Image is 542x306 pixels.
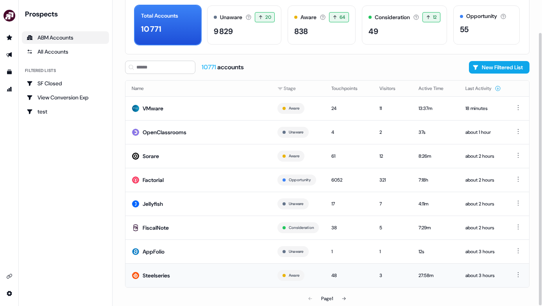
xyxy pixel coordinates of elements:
div: 7:29m [419,224,453,232]
div: ABM Accounts [27,34,104,41]
div: 6052 [331,176,367,184]
button: Last Activity [465,81,501,95]
div: 1 [331,248,367,256]
div: 3 [379,272,406,279]
div: Prospects [25,9,109,19]
div: 17 [331,200,367,208]
a: ABM Accounts [22,31,109,44]
a: Go to integrations [3,287,16,300]
div: Sorare [143,152,159,160]
div: 8:26m [419,152,453,160]
div: 7:18h [419,176,453,184]
div: 9 829 [214,25,233,37]
div: 18 minutes [465,104,501,112]
div: 12s [419,248,453,256]
div: about 2 hours [465,224,501,232]
button: Unaware [289,129,304,136]
div: VMware [143,104,163,112]
span: 20 [265,13,271,21]
div: 12 [379,152,406,160]
button: Consideration [289,224,314,231]
button: New Filtered List [469,61,529,74]
div: 7 [379,200,406,208]
span: 10771 [202,63,217,71]
div: AppFolio [143,248,165,256]
a: Go to prospects [3,31,16,44]
div: Opportunity [466,12,497,20]
div: test [27,108,104,115]
button: Opportunity [289,176,311,184]
div: Jellyfish [143,200,163,208]
div: OpenClassrooms [143,128,186,136]
a: Go to templates [3,66,16,78]
span: 64 [340,13,345,21]
div: 24 [331,104,367,112]
div: about 2 hours [465,152,501,160]
div: Page 1 [321,295,333,302]
div: 10 771 [141,23,161,35]
div: 11 [379,104,406,112]
div: Aware [301,13,317,22]
div: 48 [331,272,367,279]
a: Go to outbound experience [3,49,16,61]
div: Factorial [143,176,164,184]
div: Total Accounts [141,12,178,20]
div: FiscalNote [143,224,169,232]
div: accounts [202,63,244,72]
div: 5 [379,224,406,232]
button: Aware [289,153,299,160]
div: 37s [419,128,453,136]
th: Name [125,81,271,96]
div: 321 [379,176,406,184]
div: 49 [368,25,378,37]
div: 38 [331,224,367,232]
div: about 2 hours [465,176,501,184]
a: Go to test [22,105,109,118]
div: 2 [379,128,406,136]
div: 13:37m [419,104,453,112]
button: Unaware [289,200,304,207]
div: Consideration [375,13,410,22]
div: All Accounts [27,48,104,56]
a: All accounts [22,45,109,58]
div: 4:11m [419,200,453,208]
a: Go to SF Closed [22,77,109,90]
a: Go to View Conversion Exp [22,91,109,104]
div: 1 [379,248,406,256]
button: Unaware [289,248,304,255]
div: Stage [277,85,319,92]
div: Filtered lists [25,67,56,74]
div: 4 [331,128,367,136]
div: Steelseries [143,272,170,279]
div: about 3 hours [465,248,501,256]
div: 55 [460,23,469,35]
div: about 1 hour [465,128,501,136]
button: Visitors [379,81,405,95]
div: about 3 hours [465,272,501,279]
div: View Conversion Exp [27,94,104,101]
div: 27:58m [419,272,453,279]
div: Unaware [220,13,242,22]
button: Aware [289,105,299,112]
button: Touchpoints [331,81,367,95]
div: 61 [331,152,367,160]
a: Go to integrations [3,270,16,283]
button: Aware [289,272,299,279]
div: 838 [294,25,308,37]
div: about 2 hours [465,200,501,208]
div: SF Closed [27,79,104,87]
button: Active Time [419,81,453,95]
a: Go to attribution [3,83,16,95]
span: 12 [433,13,437,21]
